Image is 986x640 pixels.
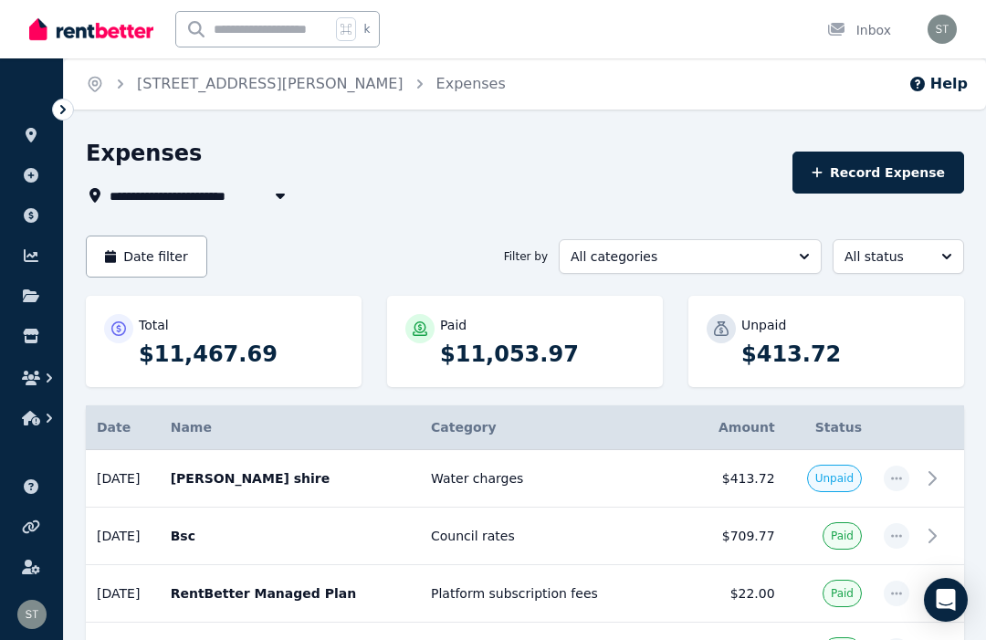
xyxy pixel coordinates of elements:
a: Expenses [436,75,506,92]
button: All categories [559,239,822,274]
p: $11,467.69 [139,340,343,369]
div: Open Intercom Messenger [924,578,968,622]
div: Inbox [827,21,891,39]
td: [DATE] [86,450,160,508]
td: Council rates [420,508,687,565]
span: All categories [571,247,784,266]
nav: Breadcrumb [64,58,528,110]
p: [PERSON_NAME] shire [171,469,409,488]
span: Filter by [504,249,548,264]
button: Record Expense [792,152,964,194]
a: [STREET_ADDRESS][PERSON_NAME] [137,75,404,92]
th: Name [160,405,420,450]
td: [DATE] [86,565,160,623]
td: [DATE] [86,508,160,565]
p: RentBetter Managed Plan [171,584,409,603]
td: Water charges [420,450,687,508]
td: $709.77 [687,508,786,565]
p: Unpaid [741,316,786,334]
button: Date filter [86,236,207,278]
th: Amount [687,405,786,450]
img: RentBetter [29,16,153,43]
h1: Expenses [86,139,202,168]
p: Total [139,316,169,334]
img: Sonia Thomson [928,15,957,44]
p: $413.72 [741,340,946,369]
td: $413.72 [687,450,786,508]
span: Paid [831,529,854,543]
th: Date [86,405,160,450]
p: Bsc [171,527,409,545]
span: Unpaid [815,471,854,486]
span: k [363,22,370,37]
th: Status [786,405,873,450]
td: $22.00 [687,565,786,623]
p: Paid [440,316,467,334]
th: Category [420,405,687,450]
span: Paid [831,586,854,601]
span: All status [844,247,927,266]
button: Help [908,73,968,95]
p: $11,053.97 [440,340,645,369]
img: Sonia Thomson [17,600,47,629]
td: Platform subscription fees [420,565,687,623]
button: All status [833,239,964,274]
